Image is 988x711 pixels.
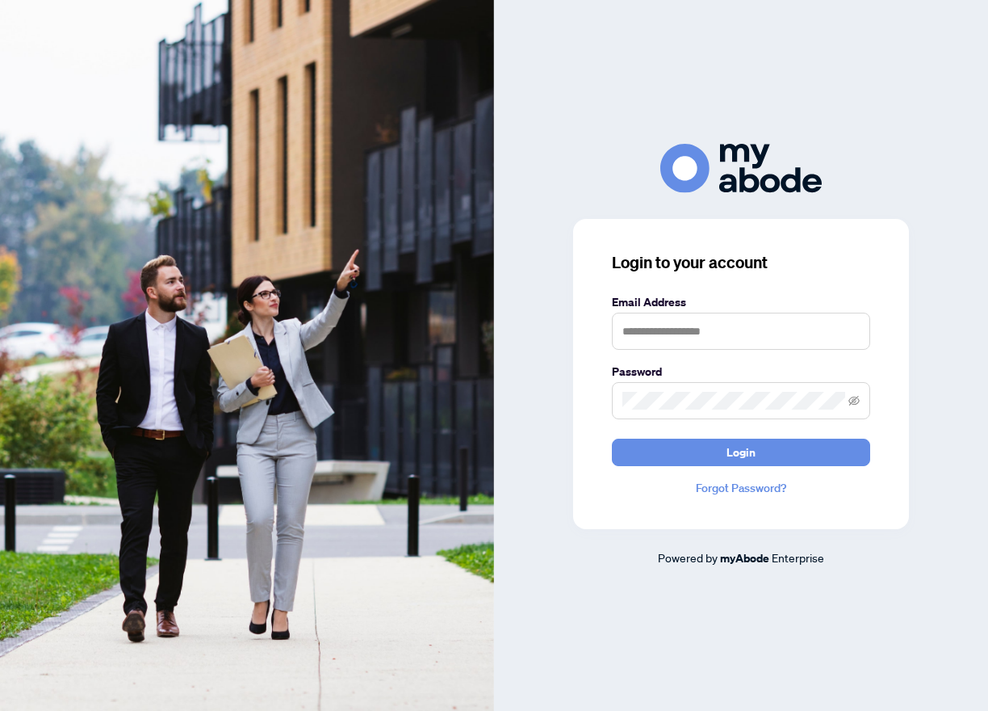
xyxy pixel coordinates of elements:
span: Enterprise [772,550,824,565]
label: Password [612,363,870,381]
img: ma-logo [660,144,822,193]
label: Email Address [612,293,870,311]
span: Powered by [658,550,718,565]
h3: Login to your account [612,251,870,274]
span: eye-invisible [848,395,860,406]
a: Forgot Password? [612,479,870,497]
button: Login [612,439,870,466]
span: Login [726,440,756,465]
a: myAbode [720,549,769,567]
